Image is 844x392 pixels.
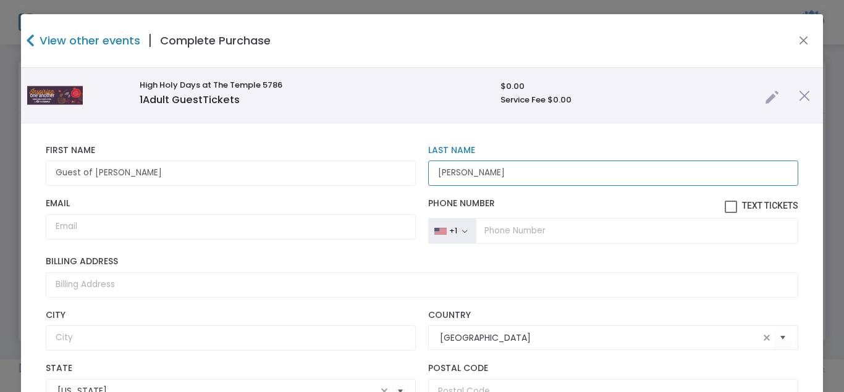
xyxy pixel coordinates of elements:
[140,80,488,90] h6: High Holy Days at The Temple 5786
[500,95,753,105] h6: Service Fee $0.00
[449,226,457,236] div: +1
[46,145,416,156] label: First Name
[428,145,798,156] label: Last Name
[140,93,240,107] span: Adult Guest
[476,218,798,244] input: Phone Number
[203,93,240,107] span: Tickets
[500,81,753,91] h6: $0.00
[799,90,810,101] img: cross.png
[428,363,798,374] label: Postal Code
[46,161,416,186] input: First Name
[46,325,416,351] input: City
[46,272,798,298] input: Billing Address
[46,310,416,321] label: City
[140,93,143,107] span: 1
[795,33,811,49] button: Close
[36,32,140,49] h4: View other events
[46,256,798,267] label: Billing Address
[428,310,798,321] label: Country
[440,332,759,344] input: Select Country
[46,363,416,374] label: State
[428,218,476,244] button: +1
[428,161,798,186] input: Last Name
[27,78,83,113] img: TPL-HHD-emailHeader.png
[140,30,160,52] span: |
[160,32,271,49] h4: Complete Purchase
[46,198,416,209] label: Email
[759,330,774,345] span: clear
[428,198,798,213] label: Phone Number
[742,201,798,211] span: Text Tickets
[774,325,791,351] button: Select
[46,214,416,240] input: Email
